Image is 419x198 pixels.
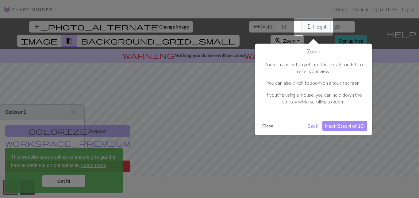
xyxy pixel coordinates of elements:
button: Close [260,121,276,130]
button: Back [305,121,321,131]
h1: Zoom [260,48,367,55]
div: Zoom [255,44,372,135]
p: Zoom in and out to get into the details, or 'Fit' to reset your view. [263,61,364,75]
button: Next (Step 4 of 10) [322,121,367,131]
p: If yout're using a mouse, you can hold down the ctrl key while scrolling to zoom. [263,91,364,105]
p: You can also pinch to zoom on a touch screen. [263,80,364,86]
